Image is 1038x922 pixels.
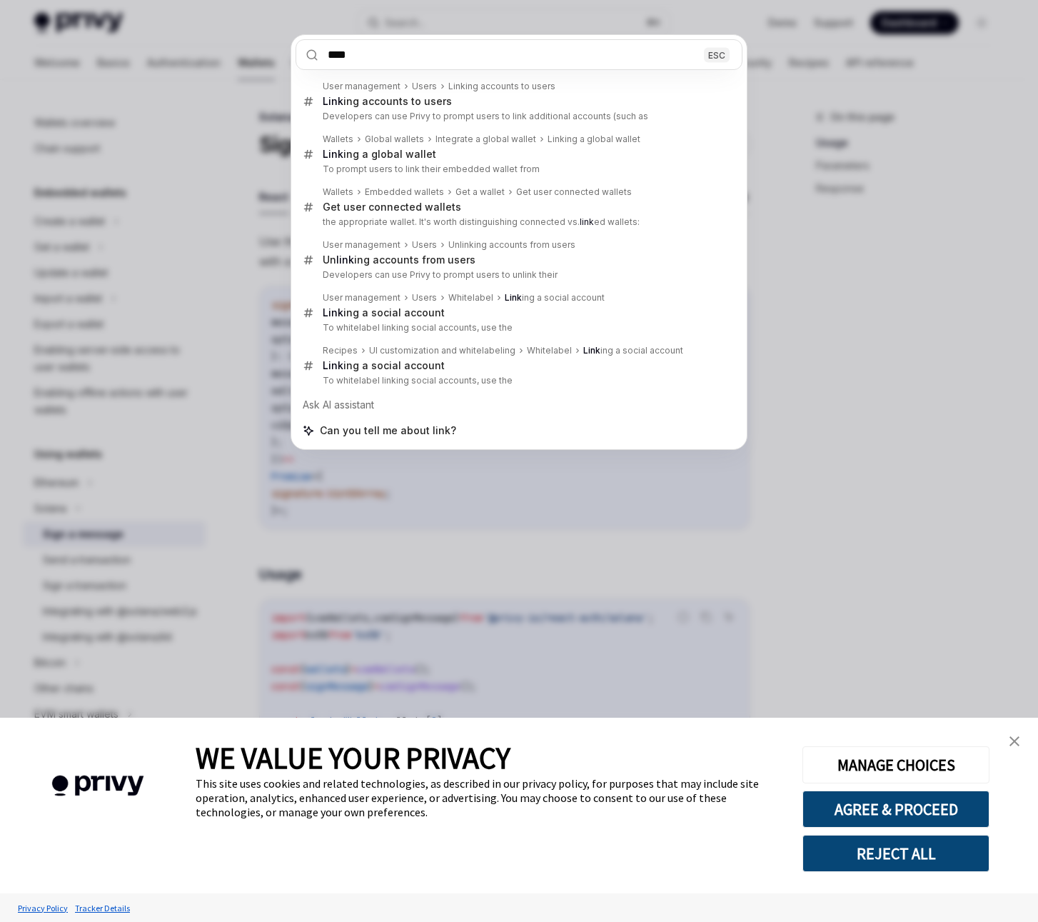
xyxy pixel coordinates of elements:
div: Whitelabel [527,345,572,356]
span: Can you tell me about link? [320,424,456,438]
b: Link [505,292,522,303]
div: Unlinking accounts from users [448,239,575,251]
div: Linking accounts to users [448,81,555,92]
div: Ask AI assistant [296,392,742,418]
b: Link [323,359,343,371]
div: Get user connected wallets [516,186,632,198]
div: Users [412,292,437,304]
div: ESC [704,47,730,62]
p: Developers can use Privy to prompt users to link additional accounts (such as [323,111,712,122]
div: Global wallets [365,134,424,145]
button: MANAGE CHOICES [802,746,989,783]
div: Embedded wallets [365,186,444,198]
a: Privacy Policy [14,896,71,921]
b: link [336,254,354,266]
p: To whitelabel linking social accounts, use the [323,375,712,386]
div: Users [412,239,437,251]
b: link [580,216,594,227]
b: Link [323,95,343,107]
div: ing a social account [505,292,605,304]
button: AGREE & PROCEED [802,791,989,828]
b: Link [323,148,343,160]
div: Users [412,81,437,92]
div: ing a global wallet [323,148,436,161]
div: User management [323,81,400,92]
p: To whitelabel linking social accounts, use the [323,322,712,334]
p: the appropriate wallet. It's worth distinguishing connected vs. ed wallets: [323,216,712,228]
div: Get user connected wallets [323,201,461,214]
div: User management [323,239,400,251]
div: Integrate a global wallet [435,134,536,145]
div: Whitelabel [448,292,493,304]
div: Un ing accounts from users [323,254,475,266]
div: Get a wallet [455,186,505,198]
div: Linking a global wallet [548,134,640,145]
button: REJECT ALL [802,835,989,872]
div: Wallets [323,134,353,145]
p: To prompt users to link their embedded wallet from [323,164,712,175]
b: Link [323,306,343,319]
a: close banner [1000,727,1029,756]
div: This site uses cookies and related technologies, as described in our privacy policy, for purposes... [196,776,781,819]
div: Recipes [323,345,358,356]
b: Link [583,345,600,356]
div: ing accounts to users [323,95,452,108]
div: User management [323,292,400,304]
div: Wallets [323,186,353,198]
p: Developers can use Privy to prompt users to unlink their [323,269,712,281]
img: close banner [1009,736,1019,746]
div: ing a social account [323,359,445,372]
div: ing a social account [583,345,683,356]
div: UI customization and whitelabeling [369,345,515,356]
a: Tracker Details [71,896,133,921]
div: ing a social account [323,306,445,319]
img: company logo [21,755,174,817]
span: WE VALUE YOUR PRIVACY [196,739,510,776]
